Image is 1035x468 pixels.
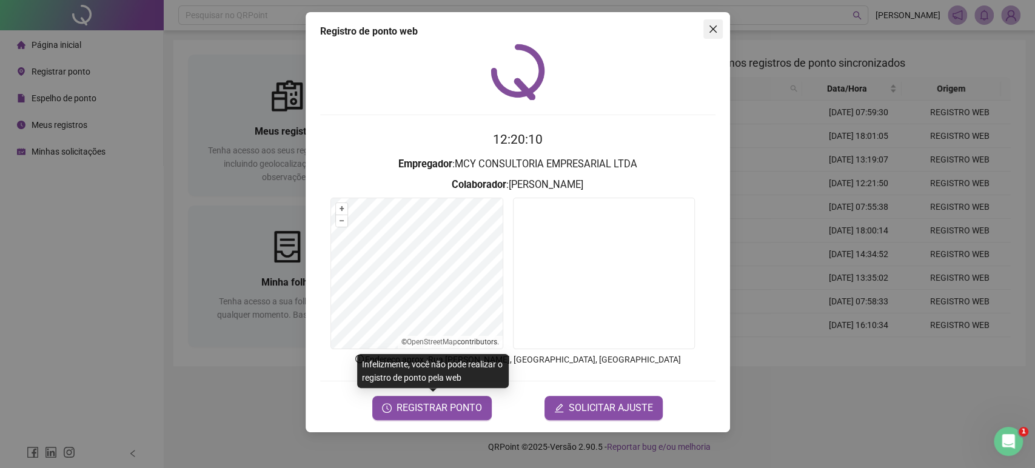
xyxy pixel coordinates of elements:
[397,401,482,415] span: REGISTRAR PONTO
[357,354,509,388] div: Infelizmente, você não pode realizar o registro de ponto pela web
[336,203,347,215] button: +
[708,24,718,34] span: close
[320,156,715,172] h3: : MCY CONSULTORIA EMPRESARIAL LTDA
[354,353,365,364] span: info-circle
[569,401,653,415] span: SOLICITAR AJUSTE
[372,396,492,420] button: REGISTRAR PONTO
[382,403,392,413] span: clock-circle
[1019,427,1028,436] span: 1
[407,338,457,346] a: OpenStreetMap
[493,132,543,147] time: 12:20:10
[703,19,723,39] button: Close
[554,403,564,413] span: edit
[491,44,545,100] img: QRPoint
[401,338,499,346] li: © contributors.
[398,158,452,170] strong: Empregador
[544,396,663,420] button: editSOLICITAR AJUSTE
[452,179,506,190] strong: Colaborador
[994,427,1023,456] iframe: Intercom live chat
[336,215,347,227] button: –
[320,353,715,366] p: Endereço aprox. : Rua [PERSON_NAME], [GEOGRAPHIC_DATA], [GEOGRAPHIC_DATA]
[320,24,715,39] div: Registro de ponto web
[320,177,715,193] h3: : [PERSON_NAME]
